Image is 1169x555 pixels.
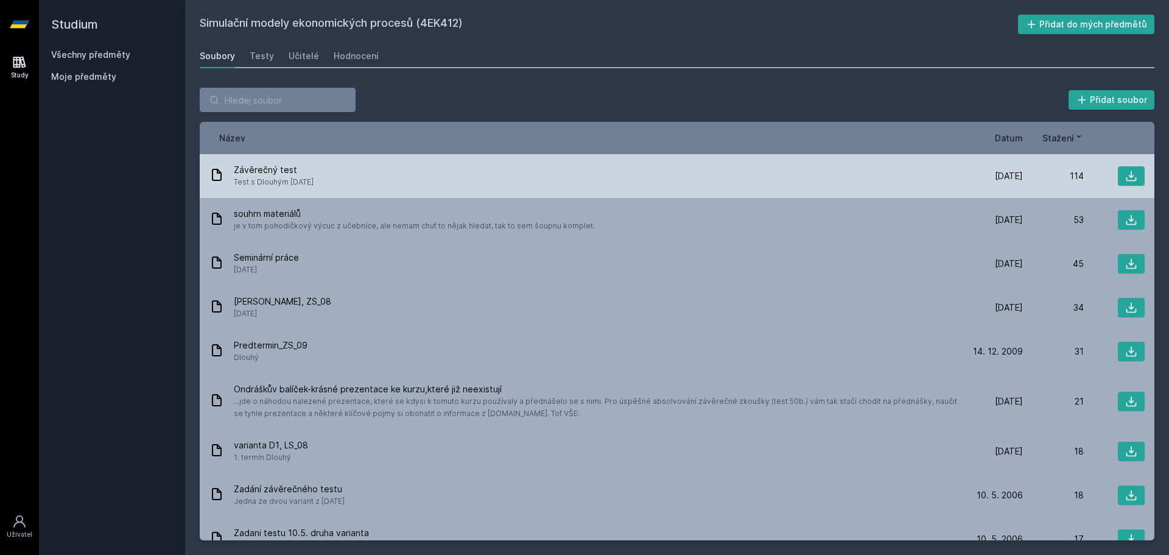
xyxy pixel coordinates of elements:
span: Test s Dlouhým [DATE] [234,176,314,188]
div: 31 [1023,345,1084,358]
div: Study [11,71,29,80]
span: 10. 5. 2006 [977,489,1023,501]
div: 18 [1023,489,1084,501]
input: Hledej soubor [200,88,356,112]
button: Přidat soubor [1069,90,1155,110]
button: Přidat do mých předmětů [1018,15,1155,34]
span: Zadani testu 10.5. druha varianta [234,527,369,539]
span: [DATE] [995,170,1023,182]
button: Stažení [1042,132,1084,144]
span: Seminární práce [234,252,299,264]
span: Ondráškův balíček-krásné prezentace ke kurzu,které již neexistují [234,383,957,395]
div: Hodnocení [334,50,379,62]
span: Moje předměty [51,71,116,83]
div: 18 [1023,445,1084,458]
span: [DATE] [995,258,1023,270]
span: [DATE] [995,302,1023,314]
div: 53 [1023,214,1084,226]
span: souhrn materiálů [234,208,595,220]
span: je v tom pohodičkový výcuc z učebníce, ale nemam chuť to nějak hledat, tak to sem šoupnu komplet. [234,220,595,232]
a: Testy [250,44,274,68]
span: [DATE] [234,264,299,276]
button: Datum [995,132,1023,144]
div: 34 [1023,302,1084,314]
span: ...jde o náhodou nalezené prezentace, které se kdysi k tomuto kurzu používaly a přednášelo se s n... [234,395,957,420]
span: Predtermin_ZS_09 [234,339,307,352]
span: Zadání závěrečného testu [234,483,345,495]
div: 114 [1023,170,1084,182]
span: Jedna ze dvou variant z [DATE] [234,495,345,507]
div: Soubory [200,50,235,62]
span: Dlouhý [234,352,307,364]
span: [PERSON_NAME], ZS_08 [234,295,331,308]
div: 21 [1023,395,1084,408]
span: [DATE] [995,445,1023,458]
div: Testy [250,50,274,62]
a: Hodnocení [334,44,379,68]
a: Učitelé [289,44,319,68]
div: 17 [1023,533,1084,545]
span: [DATE] [995,214,1023,226]
span: Stažení [1042,132,1074,144]
div: 45 [1023,258,1084,270]
div: Uživatel [7,530,32,539]
a: Study [2,49,37,86]
span: 10. 5. 2006 [977,533,1023,545]
a: Uživatel [2,508,37,545]
h2: Simulační modely ekonomických procesů (4EK412) [200,15,1018,34]
span: [DATE] [234,308,331,320]
span: 1. termín Dlouhý [234,451,308,464]
span: Závěrečný test [234,164,314,176]
div: Učitelé [289,50,319,62]
span: varianta D1, LS_08 [234,439,308,451]
span: Zadani testu 10.5. druha varianta [234,539,369,551]
span: 14. 12. 2009 [973,345,1023,358]
button: Název [219,132,245,144]
a: Všechny předměty [51,49,130,60]
span: [DATE] [995,395,1023,408]
a: Soubory [200,44,235,68]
